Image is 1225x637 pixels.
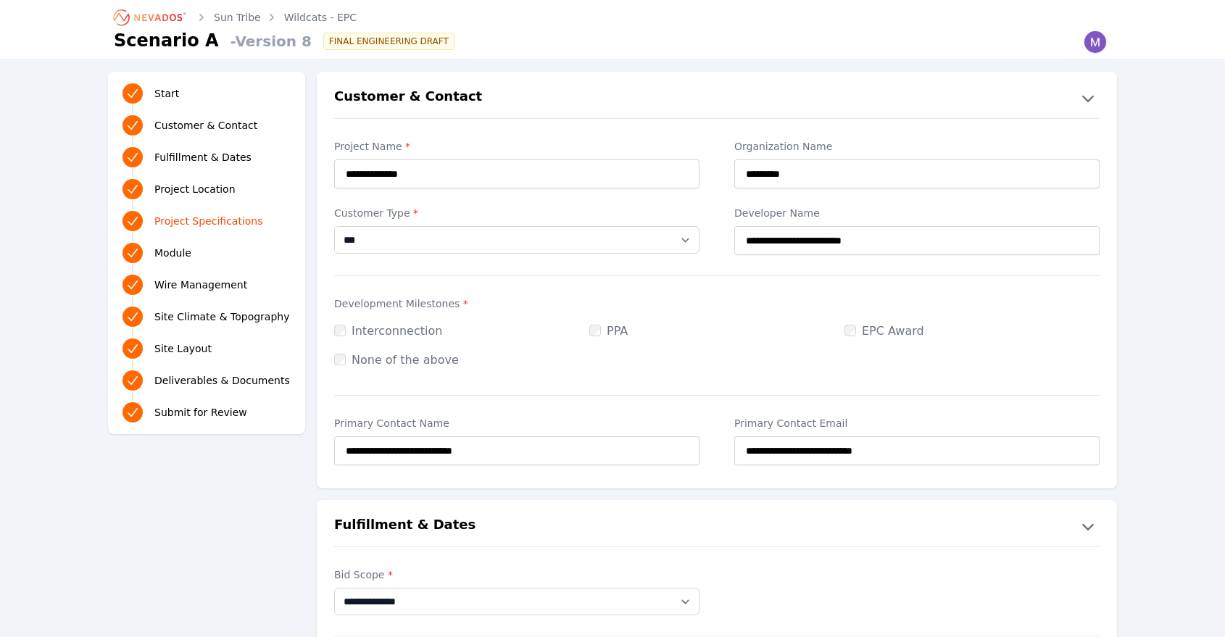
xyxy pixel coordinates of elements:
[589,325,601,336] input: PPA
[334,325,346,336] input: Interconnection
[154,278,247,292] span: Wire Management
[114,29,219,52] h1: Scenario A
[334,296,1100,311] label: Development Milestones
[323,33,454,50] div: FINAL ENGINEERING DRAFT
[214,10,261,25] a: Sun Tribe
[844,324,924,338] label: EPC Award
[334,206,699,220] label: Customer Type
[317,86,1117,109] button: Customer & Contact
[334,416,699,430] label: Primary Contact Name
[154,309,289,324] span: Site Climate & Topography
[154,214,263,228] span: Project Specifications
[734,206,1100,220] label: Developer Name
[334,515,476,538] h2: Fulfillment & Dates
[154,118,257,133] span: Customer & Contact
[284,10,357,25] a: Wildcats - EPC
[334,354,346,365] input: None of the above
[154,373,290,388] span: Deliverables & Documents
[122,80,291,425] nav: Progress
[334,324,442,338] label: Interconnection
[317,515,1117,538] button: Fulfillment & Dates
[114,6,357,29] nav: Breadcrumb
[154,182,236,196] span: Project Location
[154,246,191,260] span: Module
[844,325,856,336] input: EPC Award
[154,150,252,165] span: Fulfillment & Dates
[734,416,1100,430] label: Primary Contact Email
[334,567,699,582] label: Bid Scope
[154,86,179,101] span: Start
[1084,30,1107,54] img: Madeline Koldos
[225,31,312,51] span: - Version 8
[154,341,212,356] span: Site Layout
[589,324,628,338] label: PPA
[334,86,482,109] h2: Customer & Contact
[154,405,247,420] span: Submit for Review
[734,139,1100,154] label: Organization Name
[334,353,459,367] label: None of the above
[334,139,699,154] label: Project Name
